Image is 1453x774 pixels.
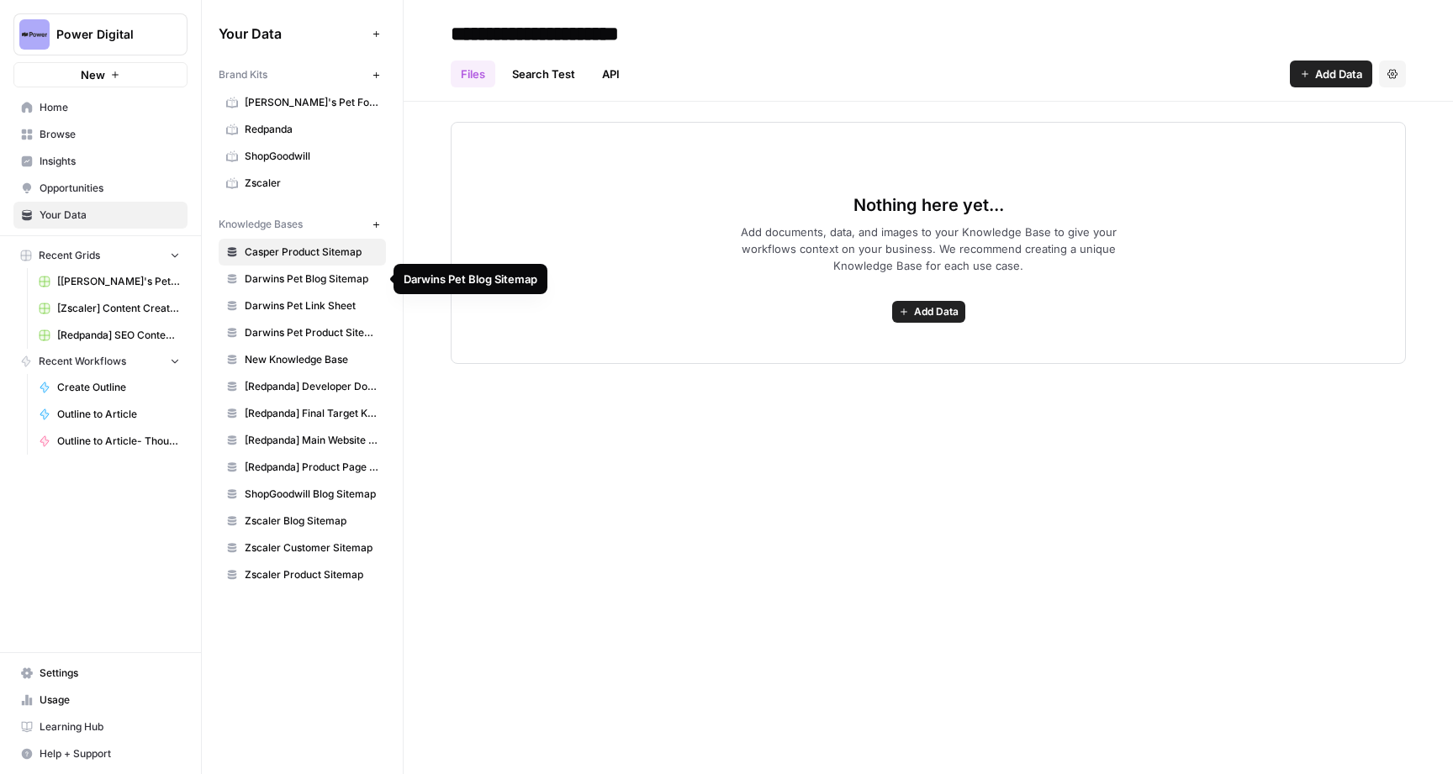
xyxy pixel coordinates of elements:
[219,400,386,427] a: [Redpanda] Final Target Keywords
[219,24,366,44] span: Your Data
[245,176,378,191] span: Zscaler
[245,567,378,582] span: Zscaler Product Sitemap
[31,268,188,295] a: [[PERSON_NAME]'s Pet] Content Creation
[40,154,180,169] span: Insights
[219,116,386,143] a: Redpanda
[219,427,386,454] a: [Redpanda] Main Website Blog Sitemap
[13,740,188,767] button: Help + Support
[245,149,378,164] span: ShopGoodwill
[13,687,188,713] a: Usage
[713,224,1144,274] span: Add documents, data, and images to your Knowledge Base to give your workflows context on your bus...
[40,692,180,708] span: Usage
[31,374,188,401] a: Create Outline
[13,349,188,374] button: Recent Workflows
[219,292,386,319] a: Darwins Pet Link Sheet
[451,61,495,87] a: Files
[13,202,188,229] a: Your Data
[13,243,188,268] button: Recent Grids
[245,379,378,394] span: [Redpanda] Developer Docs Blog Sitemap
[502,61,585,87] a: Search Test
[219,143,386,170] a: ShopGoodwill
[245,352,378,367] span: New Knowledge Base
[219,481,386,508] a: ShopGoodwill Blog Sitemap
[245,540,378,555] span: Zscaler Customer Sitemap
[40,127,180,142] span: Browse
[219,67,267,82] span: Brand Kits
[31,401,188,428] a: Outline to Article
[57,301,180,316] span: [Zscaler] Content Creation
[219,508,386,534] a: Zscaler Blog Sitemap
[219,170,386,197] a: Zscaler
[57,274,180,289] span: [[PERSON_NAME]'s Pet] Content Creation
[13,121,188,148] a: Browse
[219,319,386,346] a: Darwins Pet Product Sitemap
[245,433,378,448] span: [Redpanda] Main Website Blog Sitemap
[57,380,180,395] span: Create Outline
[40,100,180,115] span: Home
[13,94,188,121] a: Home
[57,434,180,449] span: Outline to Article- Thought Leadership
[219,266,386,292] a: Darwins Pet Blog Sitemap
[1290,61,1372,87] button: Add Data
[219,217,303,232] span: Knowledge Bases
[31,428,188,455] a: Outline to Article- Thought Leadership
[13,62,188,87] button: New
[245,325,378,340] span: Darwins Pet Product Sitemap
[56,26,158,43] span: Power Digital
[39,354,126,369] span: Recent Workflows
[40,719,180,735] span: Learning Hub
[40,746,180,761] span: Help + Support
[245,245,378,260] span: Casper Product Sitemap
[31,295,188,322] a: [Zscaler] Content Creation
[914,304,959,319] span: Add Data
[39,248,100,263] span: Recent Grids
[245,406,378,421] span: [Redpanda] Final Target Keywords
[40,208,180,223] span: Your Data
[13,175,188,202] a: Opportunities
[245,298,378,313] span: Darwins Pet Link Sheet
[57,328,180,343] span: [Redpanda] SEO Content Creation
[13,660,188,687] a: Settings
[892,301,965,323] button: Add Data
[219,239,386,266] a: Casper Product Sitemap
[245,513,378,529] span: Zscaler Blog Sitemap
[13,713,188,740] a: Learning Hub
[245,271,378,287] span: Darwins Pet Blog Sitemap
[592,61,630,87] a: API
[219,534,386,561] a: Zscaler Customer Sitemap
[219,373,386,400] a: [Redpanda] Developer Docs Blog Sitemap
[219,89,386,116] a: [PERSON_NAME]'s Pet Food
[19,19,50,50] img: Power Digital Logo
[81,66,105,83] span: New
[40,181,180,196] span: Opportunities
[57,407,180,422] span: Outline to Article
[245,122,378,137] span: Redpanda
[31,322,188,349] a: [Redpanda] SEO Content Creation
[245,460,378,475] span: [Redpanda] Product Page Sitemap
[219,454,386,481] a: [Redpanda] Product Page Sitemap
[853,193,1004,217] span: Nothing here yet...
[13,148,188,175] a: Insights
[245,487,378,502] span: ShopGoodwill Blog Sitemap
[219,561,386,588] a: Zscaler Product Sitemap
[1315,66,1362,82] span: Add Data
[40,666,180,681] span: Settings
[245,95,378,110] span: [PERSON_NAME]'s Pet Food
[219,346,386,373] a: New Knowledge Base
[13,13,188,55] button: Workspace: Power Digital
